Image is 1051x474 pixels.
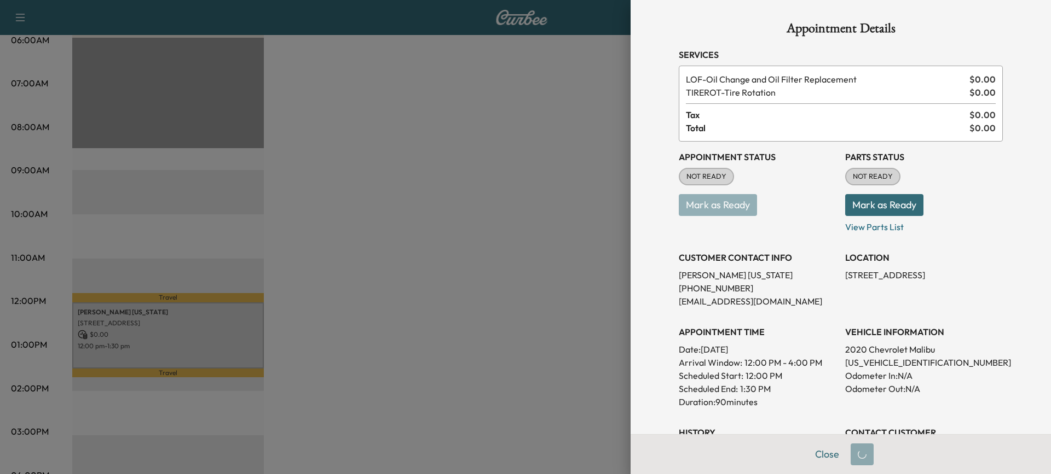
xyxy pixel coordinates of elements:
p: [PERSON_NAME] [US_STATE] [679,268,836,282]
span: Total [686,121,969,134]
span: 12:00 PM - 4:00 PM [744,356,822,369]
p: 2020 Chevrolet Malibu [845,343,1003,356]
p: Duration: 90 minutes [679,395,836,408]
p: [US_VEHICLE_IDENTIFICATION_NUMBER] [845,356,1003,369]
p: View Parts List [845,216,1003,233]
h3: VEHICLE INFORMATION [845,325,1003,338]
button: Close [808,443,846,465]
span: Tire Rotation [686,86,965,99]
p: Scheduled End: [679,382,738,395]
span: Oil Change and Oil Filter Replacement [686,73,965,86]
span: NOT READY [846,171,899,182]
h3: Appointment Status [679,150,836,163]
p: Odometer Out: N/A [845,382,1003,395]
span: $ 0.00 [969,86,996,99]
p: Date: [DATE] [679,343,836,356]
h3: History [679,426,836,439]
h3: APPOINTMENT TIME [679,325,836,338]
span: $ 0.00 [969,121,996,134]
p: Odometer In: N/A [845,369,1003,382]
h1: Appointment Details [679,22,1003,39]
button: Mark as Ready [845,194,923,216]
h3: Services [679,48,1003,61]
p: 1:30 PM [740,382,771,395]
p: [STREET_ADDRESS] [845,268,1003,282]
h3: CONTACT CUSTOMER [845,426,1003,439]
p: [PHONE_NUMBER] [679,282,836,295]
span: NOT READY [680,171,733,182]
span: $ 0.00 [969,108,996,121]
span: $ 0.00 [969,73,996,86]
p: [EMAIL_ADDRESS][DOMAIN_NAME] [679,295,836,308]
p: Scheduled Start: [679,369,743,382]
h3: Parts Status [845,150,1003,163]
h3: CUSTOMER CONTACT INFO [679,251,836,264]
p: 12:00 PM [746,369,782,382]
span: Tax [686,108,969,121]
p: Arrival Window: [679,356,836,369]
h3: LOCATION [845,251,1003,264]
